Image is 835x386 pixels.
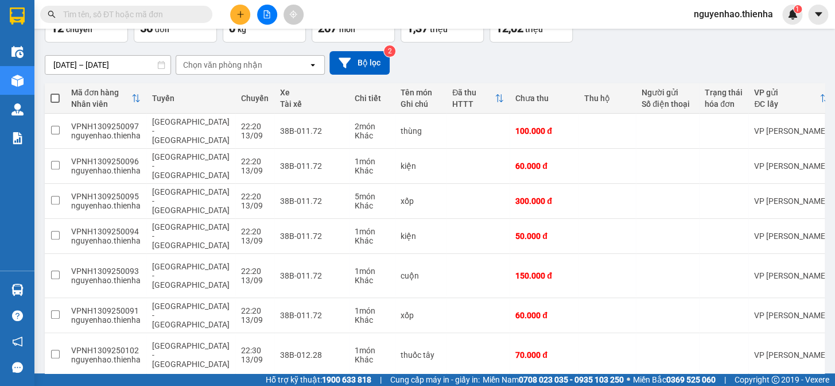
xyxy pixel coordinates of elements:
strong: 1900 633 818 [322,375,371,384]
div: 38B-012.28 [280,350,343,360]
span: notification [12,336,23,347]
span: 12,02 [496,21,523,35]
span: 0 [229,21,235,35]
div: Trạng thái [705,88,743,97]
div: xốp [401,311,441,320]
strong: 0369 525 060 [666,375,716,384]
div: Người gửi [642,88,693,97]
div: 38B-011.72 [280,311,343,320]
div: nguyenhao.thienha [71,355,141,364]
div: Thu hộ [584,94,630,103]
div: xốp [401,196,441,206]
span: file-add [263,10,271,18]
div: nguyenhao.thienha [71,315,141,325]
span: [GEOGRAPHIC_DATA] - [GEOGRAPHIC_DATA] [152,302,230,329]
div: 22:30 [241,346,269,355]
div: 22:20 [241,122,269,131]
div: ĐC lấy [754,99,820,109]
div: VPNH1309250096 [71,157,141,166]
div: VPNH1309250093 [71,267,141,276]
div: 1 món [355,157,389,166]
div: nguyenhao.thienha [71,131,141,140]
div: VP [PERSON_NAME] [754,161,829,171]
span: chuyến [66,25,92,34]
span: caret-down [813,9,824,20]
img: warehouse-icon [11,75,24,87]
sup: 2 [384,45,395,57]
span: món [339,25,355,34]
div: 13/09 [241,201,269,210]
div: 70.000 đ [515,350,573,360]
span: | [724,373,726,386]
div: Chi tiết [355,94,389,103]
span: 1,37 [407,21,428,35]
div: Khác [355,276,389,285]
span: question-circle [12,310,23,321]
span: kg [238,25,246,34]
div: thuốc tây [401,350,441,360]
span: Cung cấp máy in - giấy in: [390,373,480,386]
div: VPNH1309250091 [71,306,141,315]
span: [GEOGRAPHIC_DATA] - [GEOGRAPHIC_DATA] [152,262,230,289]
div: kiện [401,231,441,241]
div: cuộn [401,271,441,280]
div: 22:20 [241,192,269,201]
div: 22:20 [241,157,269,166]
div: 13/09 [241,315,269,325]
div: 13/09 [241,236,269,245]
span: triệu [525,25,543,34]
span: nguyenhao.thienha [685,7,782,21]
span: [GEOGRAPHIC_DATA] - [GEOGRAPHIC_DATA] [152,152,230,180]
div: 38B-011.72 [280,196,343,206]
div: Đã thu [452,88,495,97]
span: message [12,362,23,373]
div: VP [PERSON_NAME] [754,231,829,241]
div: Khác [355,166,389,175]
th: Toggle SortBy [446,83,510,114]
div: VP [PERSON_NAME] [754,271,829,280]
div: kiện [401,161,441,171]
div: Chọn văn phòng nhận [183,59,262,71]
span: | [380,373,382,386]
sup: 1 [794,5,802,13]
button: plus [230,5,250,25]
div: VPNH1309250097 [71,122,141,131]
span: 1 [795,5,799,13]
span: Hỗ trợ kỹ thuật: [266,373,371,386]
div: 1 món [355,346,389,355]
div: Tài xế [280,99,343,109]
div: Khác [355,236,389,245]
span: ⚪️ [627,377,630,382]
div: HTTT [452,99,495,109]
span: plus [236,10,244,18]
div: Nhân viên [71,99,131,109]
div: 60.000 đ [515,311,573,320]
span: [GEOGRAPHIC_DATA] - [GEOGRAPHIC_DATA] [152,117,230,145]
span: search [48,10,56,18]
span: 56 [140,21,153,35]
div: 38B-011.72 [280,231,343,241]
div: nguyenhao.thienha [71,276,141,285]
span: triệu [430,25,448,34]
span: đơn [155,25,169,34]
div: 50.000 đ [515,231,573,241]
input: Select a date range. [45,56,170,74]
div: 1 món [355,267,389,276]
div: nguyenhao.thienha [71,201,141,210]
div: Chưa thu [515,94,573,103]
div: Chuyến [241,94,269,103]
span: 267 [318,21,337,35]
img: icon-new-feature [787,9,798,20]
img: logo-vxr [10,7,25,25]
div: VP [PERSON_NAME] [754,126,829,136]
div: 5 món [355,192,389,201]
div: VP [PERSON_NAME] [754,311,829,320]
img: warehouse-icon [11,284,24,296]
button: aim [283,5,304,25]
div: Số điện thoại [642,99,693,109]
div: Khác [355,131,389,140]
span: [GEOGRAPHIC_DATA] - [GEOGRAPHIC_DATA] [152,341,230,369]
div: 1 món [355,227,389,236]
th: Toggle SortBy [65,83,146,114]
div: 150.000 đ [515,271,573,280]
